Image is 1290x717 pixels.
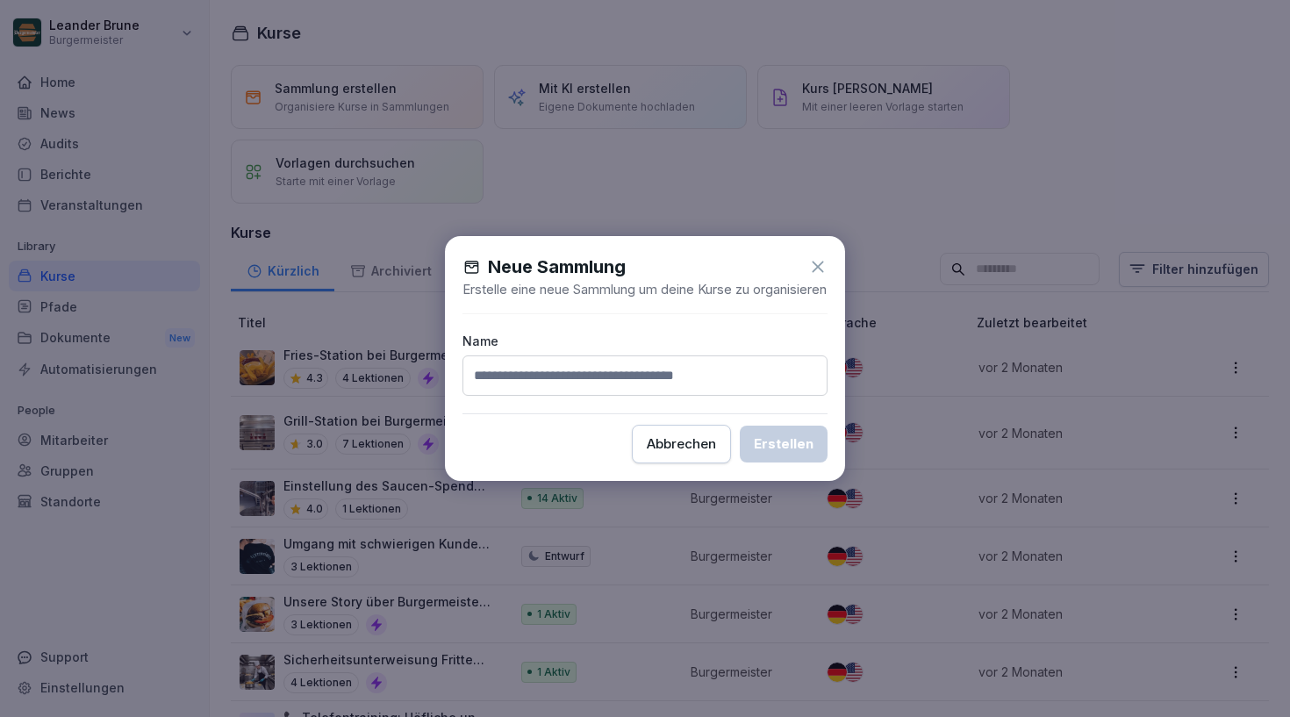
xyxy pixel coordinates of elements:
[754,434,813,454] div: Erstellen
[462,332,828,350] p: Name
[740,426,828,462] button: Erstellen
[647,434,716,454] div: Abbrechen
[462,280,828,299] p: Erstelle eine neue Sammlung um deine Kurse zu organisieren
[488,254,626,280] h1: Neue Sammlung
[632,425,731,463] button: Abbrechen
